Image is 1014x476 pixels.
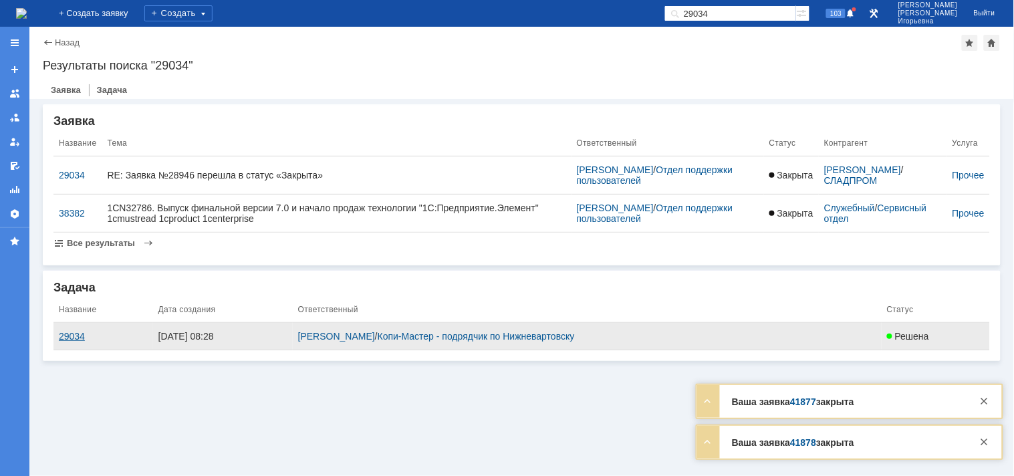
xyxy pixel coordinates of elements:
[59,170,97,181] a: 29034
[790,437,816,448] a: 41878
[89,80,135,100] a: Задача
[700,393,716,409] div: Развернуть
[4,59,25,80] a: Создать заявку
[824,175,878,186] a: СЛАДПРОМ
[43,80,89,100] a: Заявка
[16,8,27,19] img: logo
[898,17,958,25] span: Игорьевна
[824,164,901,175] a: [PERSON_NAME]
[977,434,993,450] div: Закрыть
[887,331,985,342] a: Решена
[824,203,875,213] a: Служебный
[824,203,929,224] a: Сервисный отдел
[790,396,816,407] a: 41877
[887,331,929,342] span: Решена
[144,5,213,21] div: Создать
[4,107,25,128] a: Заявки в моей ответственности
[153,297,293,323] th: Дата создания
[4,203,25,225] a: Настройки
[53,130,102,156] th: Название
[769,170,813,181] a: Закрыта
[59,331,148,342] a: 29034
[108,203,566,224] a: 1СN32786. Выпуск финальной версии 7.0 и начало продаж технологии "1С:Предприятие.Элемент" 1cmust...
[293,297,882,323] th: Ответственный
[378,331,575,342] a: Копи-Мастер - подрядчик по Нижневартовску
[866,5,882,21] a: Перейти в интерфейс администратора
[67,238,135,248] span: Все результаты
[824,164,942,186] div: /
[700,434,716,450] div: Развернуть
[898,1,958,9] span: [PERSON_NAME]
[298,331,876,342] div: /
[102,130,572,156] th: Тема
[769,208,813,219] a: Закрыта
[824,203,942,224] div: /
[577,203,654,213] a: [PERSON_NAME]
[962,35,978,51] div: Добавить в избранное
[108,170,566,181] a: RE: Заявка №28946 перешла в статус «Закрыта»
[55,37,80,47] a: Назад
[16,8,27,19] a: Перейти на домашнюю страницу
[53,297,153,323] th: Название
[4,83,25,104] a: Заявки на командах
[732,396,854,407] strong: Ваша заявка закрыта
[53,115,990,127] div: Заявка
[577,164,736,186] a: Отдел поддержки пользователей
[298,331,375,342] a: [PERSON_NAME]
[953,208,985,219] a: Прочее
[898,9,958,17] span: [PERSON_NAME]
[796,6,809,19] span: Расширенный поиск
[577,164,654,175] a: [PERSON_NAME]
[826,9,846,18] span: 103
[732,437,854,448] strong: Ваша заявка закрыта
[984,35,1000,51] div: Сделать домашней страницей
[59,208,97,219] a: 38382
[4,155,25,176] a: Мои согласования
[819,130,947,156] th: Контрагент
[572,130,764,156] th: Ответственный
[577,203,736,224] a: Отдел поддержки пользователей
[158,331,287,342] a: [DATE] 08:28
[953,170,985,181] a: Прочее
[577,164,759,186] div: /
[4,131,25,152] a: Мои заявки
[43,59,1001,72] div: Результаты поиска "29034"
[882,297,990,323] th: Статус
[764,130,819,156] th: Статус
[977,393,993,409] div: Закрыть
[4,179,25,201] a: Отчеты
[947,130,990,156] th: Услуга
[577,203,759,224] div: /
[53,281,990,293] div: Задача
